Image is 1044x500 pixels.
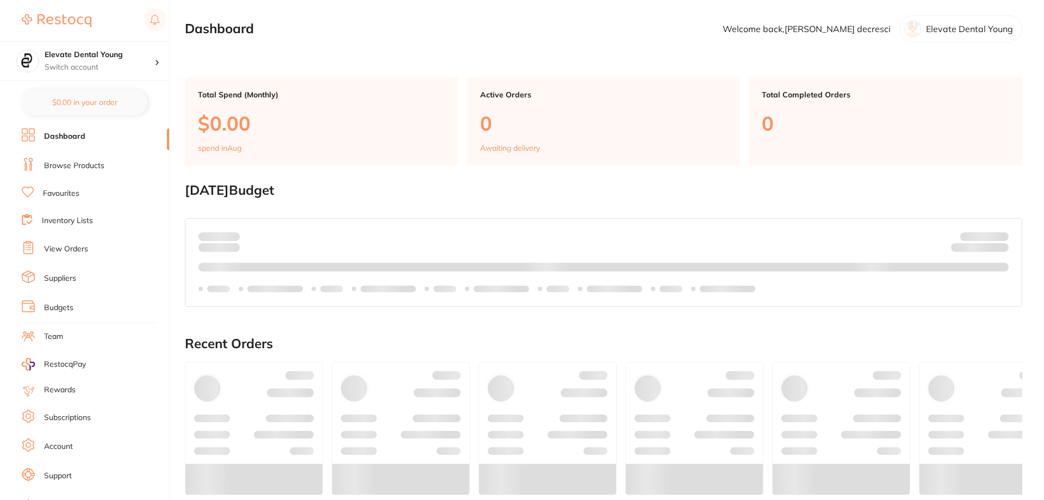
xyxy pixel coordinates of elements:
p: Switch account [45,62,154,73]
img: Restocq Logo [22,14,91,27]
p: Awaiting delivery [480,144,540,152]
a: Rewards [44,385,76,396]
p: Labels [433,285,456,293]
strong: $0.00 [221,231,240,241]
a: Support [44,471,72,482]
p: 0 [762,112,1009,134]
p: 0 [480,112,728,134]
p: Labels extended [474,285,529,293]
a: Subscriptions [44,412,91,423]
a: Active Orders0Awaiting delivery [467,77,741,165]
a: Favourites [43,188,79,199]
p: $0.00 [198,112,445,134]
a: Total Completed Orders0 [749,77,1022,165]
a: View Orders [44,244,88,255]
a: Total Spend (Monthly)$0.00spend inAug [185,77,458,165]
img: RestocqPay [22,358,35,371]
a: Browse Products [44,161,104,171]
a: Dashboard [44,131,85,142]
a: Suppliers [44,273,76,284]
p: Labels [207,285,230,293]
a: Account [44,441,73,452]
a: Restocq Logo [22,8,91,33]
p: Labels extended [361,285,416,293]
a: Team [44,331,63,342]
strong: $0.00 [990,245,1009,255]
p: Elevate Dental Young [926,24,1013,34]
strong: $NaN [987,231,1009,241]
h4: Elevate Dental Young [45,50,154,60]
p: month [198,241,240,254]
p: Labels [320,285,343,293]
p: Spent: [198,232,240,240]
p: Labels extended [700,285,755,293]
p: spend in Aug [198,144,241,152]
span: RestocqPay [44,359,86,370]
h2: [DATE] Budget [185,183,1022,198]
p: Active Orders [480,90,728,99]
p: Labels [546,285,569,293]
h2: Dashboard [185,21,254,36]
p: Labels [660,285,682,293]
p: Remaining: [951,241,1009,254]
p: Welcome back, [PERSON_NAME] decresci [723,24,891,34]
p: Labels extended [587,285,642,293]
p: Total Spend (Monthly) [198,90,445,99]
h2: Recent Orders [185,336,1022,351]
p: Budget: [960,232,1009,240]
button: $0.00 in your order [22,89,147,115]
p: Labels extended [247,285,303,293]
img: Elevate Dental Young [17,50,39,72]
p: Total Completed Orders [762,90,1009,99]
a: Inventory Lists [42,215,93,226]
a: RestocqPay [22,358,86,371]
a: Budgets [44,303,73,313]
